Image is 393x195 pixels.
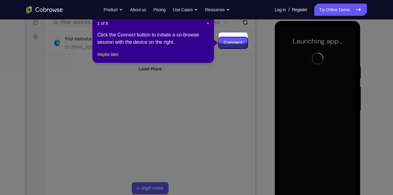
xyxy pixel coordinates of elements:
[109,65,139,75] button: Load More
[130,4,146,16] a: About us
[205,4,230,16] button: Resources
[97,31,209,46] div: Click the Connect button to initiate a co-browse session with the device on the right.
[4,4,15,15] a: Connect
[97,20,108,26] span: 1 of 8
[34,20,111,26] input: Filter devices...
[97,51,118,58] button: Maybe later
[68,39,70,40] div: New devices found.
[292,4,307,16] a: Register
[113,45,150,50] div: App
[4,32,15,43] a: Settings
[153,4,165,16] a: Pricing
[104,4,123,16] button: Product
[26,6,63,13] a: Go to the home page
[121,20,140,26] label: demo_id
[314,4,367,16] a: Try Online Demo
[38,45,109,50] div: Email
[207,21,209,26] span: ×
[288,6,290,13] span: /
[4,18,15,29] a: Sessions
[105,183,142,195] button: 6-digit code
[182,20,193,26] label: Email
[154,45,170,50] span: +11 more
[44,45,109,50] span: web@example.com
[23,4,57,13] h1: Connect
[275,4,286,16] a: Log In
[68,37,84,42] div: Online
[214,18,224,28] button: Refresh
[19,32,229,55] div: Open device details
[38,37,65,43] div: Trial Website
[192,38,221,49] a: Connect
[207,20,209,26] button: Close Tour
[119,45,150,50] span: Cobrowse demo
[173,4,198,16] button: Use Cases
